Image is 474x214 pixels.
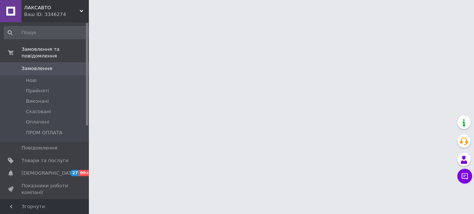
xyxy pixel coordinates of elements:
span: Прийняті [26,88,49,94]
span: Повідомлення [21,145,57,151]
span: ЛАКСАВТО [24,4,80,11]
span: Замовлення та повідомлення [21,46,89,59]
span: 27 [70,170,79,176]
span: 99+ [79,170,91,176]
span: Товари та послуги [21,157,69,164]
span: Замовлення [21,65,52,72]
span: Виконані [26,98,49,105]
span: Оплачені [26,119,49,125]
input: Пошук [4,26,91,39]
span: Скасовані [26,108,51,115]
span: ПРОМ ОПЛАТА [26,129,63,136]
div: Ваш ID: 3346274 [24,11,89,18]
span: [DEMOGRAPHIC_DATA] [21,170,76,177]
span: Нові [26,77,37,84]
span: Показники роботи компанії [21,182,69,196]
button: Чат з покупцем [457,169,472,184]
